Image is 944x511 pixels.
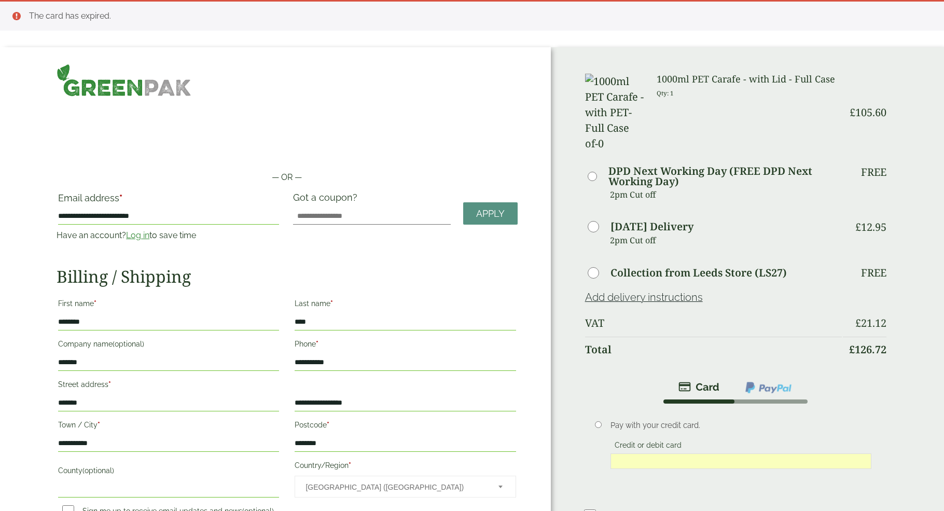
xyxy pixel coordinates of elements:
[126,230,149,240] a: Log in
[293,192,362,208] label: Got a coupon?
[585,291,703,303] a: Add delivery instructions
[657,74,841,85] h3: 1000ml PET Carafe - with Lid - Full Case
[850,105,855,119] span: £
[58,377,279,395] label: Street address
[57,138,517,159] iframe: Secure payment button frame
[610,222,693,232] label: [DATE] Delivery
[57,267,517,286] h2: Billing / Shipping
[330,299,333,308] abbr: required
[585,74,645,151] img: 1000ml PET Carafe - with PET-Full Case of-0
[861,267,886,279] p: Free
[295,476,516,498] span: Country/Region
[855,316,861,330] span: £
[610,268,787,278] label: Collection from Leeds Store (LS27)
[463,202,518,225] a: Apply
[57,64,191,96] img: GreenPak Supplies
[585,311,842,336] th: VAT
[295,458,516,476] label: Country/Region
[57,171,517,184] p: — OR —
[295,296,516,314] label: Last name
[98,421,100,429] abbr: required
[861,166,886,178] p: Free
[58,194,279,208] label: Email address
[119,192,122,203] abbr: required
[610,187,842,202] p: 2pm Cut off
[678,381,719,393] img: stripe.png
[82,466,114,475] span: (optional)
[855,316,886,330] bdi: 21.12
[108,380,111,389] abbr: required
[585,337,842,362] th: Total
[113,340,144,348] span: (optional)
[349,461,351,469] abbr: required
[614,457,868,466] iframe: Secure card payment input frame
[306,476,484,498] span: United Kingdom (UK)
[610,441,686,452] label: Credit or debit card
[855,220,861,234] span: £
[58,463,279,481] label: County
[58,337,279,354] label: Company name
[94,299,96,308] abbr: required
[657,89,674,97] small: Qty: 1
[610,232,842,248] p: 2pm Cut off
[855,220,886,234] bdi: 12.95
[327,421,329,429] abbr: required
[608,166,842,187] label: DPD Next Working Day (FREE DPD Next Working Day)
[849,342,855,356] span: £
[849,342,886,356] bdi: 126.72
[476,208,505,219] span: Apply
[58,418,279,435] label: Town / City
[57,229,281,242] p: Have an account? to save time
[295,418,516,435] label: Postcode
[295,337,516,354] label: Phone
[316,340,318,348] abbr: required
[610,420,871,431] p: Pay with your credit card.
[850,105,886,119] bdi: 105.60
[744,381,793,394] img: ppcp-gateway.png
[58,296,279,314] label: First name
[29,10,927,22] li: The card has expired.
